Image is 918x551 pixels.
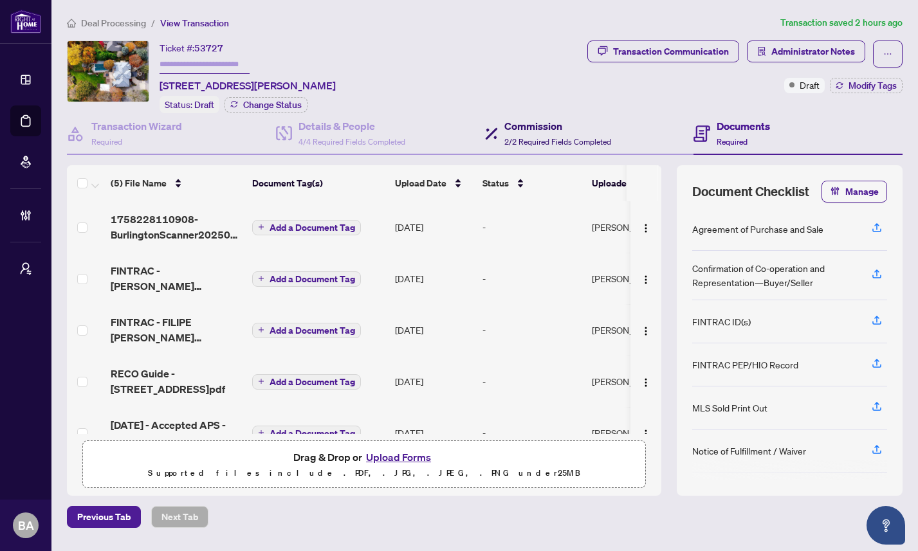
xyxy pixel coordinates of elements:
img: Logo [641,223,651,233]
span: FINTRAC - [PERSON_NAME] [PERSON_NAME].pdf [111,263,242,294]
th: Upload Date [390,165,477,201]
div: Confirmation of Co-operation and Representation—Buyer/Seller [692,261,856,289]
span: Change Status [243,100,302,109]
button: Add a Document Tag [252,321,361,338]
div: Status: [160,96,219,113]
button: Transaction Communication [587,41,739,62]
h4: Details & People [298,118,405,134]
span: plus [258,275,264,282]
button: Add a Document Tag [252,270,361,287]
td: [DATE] [390,407,477,458]
span: Drag & Drop orUpload FormsSupported files include .PDF, .JPG, .JPEG, .PNG under25MB [83,441,645,489]
span: [STREET_ADDRESS][PERSON_NAME] [160,78,336,93]
span: Draft [800,78,820,92]
button: Upload Forms [362,449,435,465]
span: BA [18,516,34,534]
h4: Documents [717,118,770,134]
button: Add a Document Tag [252,271,361,287]
span: 4/4 Required Fields Completed [298,137,405,147]
span: plus [258,327,264,333]
th: Uploaded By [587,165,683,201]
span: Manage [845,181,879,202]
td: [DATE] [390,304,477,356]
h4: Transaction Wizard [91,118,182,134]
button: Previous Tab [67,506,141,528]
button: Logo [636,217,656,237]
span: Required [717,137,748,147]
img: Logo [641,429,651,439]
article: Transaction saved 2 hours ago [780,15,903,30]
span: home [67,19,76,28]
div: FINTRAC ID(s) [692,314,751,329]
h4: Commission [504,118,611,134]
p: Supported files include .PDF, .JPG, .JPEG, .PNG under 25 MB [91,465,638,481]
button: Add a Document Tag [252,323,361,338]
button: Add a Document Tag [252,374,361,390]
span: user-switch [19,262,32,275]
span: Add a Document Tag [270,223,355,232]
th: (5) File Name [106,165,247,201]
span: 2/2 Required Fields Completed [504,137,611,147]
span: RECO Guide - [STREET_ADDRESS]pdf [111,366,242,397]
td: [DATE] [390,356,477,407]
img: Logo [641,326,651,336]
span: (5) File Name [111,176,167,190]
span: Add a Document Tag [270,429,355,438]
span: Drag & Drop or [293,449,435,465]
button: Manage [822,181,887,203]
span: Modify Tags [849,81,897,90]
span: Administrator Notes [771,41,855,62]
div: - [482,426,582,440]
div: Agreement of Purchase and Sale [692,222,823,236]
span: plus [258,224,264,230]
span: 53727 [194,42,223,54]
button: Logo [636,422,656,443]
div: - [482,220,582,234]
span: Status [482,176,509,190]
img: Logo [641,275,651,285]
td: [DATE] [390,253,477,304]
td: [PERSON_NAME] [587,407,683,458]
span: [DATE] - Accepted APS - [STREET_ADDRESS]pdf [111,417,242,448]
span: ellipsis [883,50,892,59]
span: Deal Processing [81,17,146,29]
span: FINTRAC - FILIPE [PERSON_NAME] [PERSON_NAME].pdf [111,314,242,345]
span: Required [91,137,122,147]
div: Ticket #: [160,41,223,55]
div: Notice of Fulfillment / Waiver [692,444,806,458]
span: Add a Document Tag [270,326,355,335]
span: Upload Date [395,176,446,190]
button: Add a Document Tag [252,220,361,235]
button: Add a Document Tag [252,424,361,441]
button: Add a Document Tag [252,219,361,235]
button: Add a Document Tag [252,373,361,390]
div: Transaction Communication [613,41,729,62]
button: Logo [636,320,656,340]
img: logo [10,10,41,33]
button: Open asap [867,506,905,545]
li: / [151,15,155,30]
button: Next Tab [151,506,208,528]
div: FINTRAC PEP/HIO Record [692,357,798,372]
span: Previous Tab [77,507,131,527]
div: MLS Sold Print Out [692,401,767,415]
div: - [482,271,582,285]
td: [PERSON_NAME] [587,304,683,356]
td: [PERSON_NAME] [587,201,683,253]
th: Document Tag(s) [247,165,390,201]
div: - [482,374,582,388]
span: View Transaction [160,17,229,29]
td: [PERSON_NAME] [587,356,683,407]
button: Modify Tags [830,78,903,93]
img: Logo [641,377,651,388]
td: [DATE] [390,201,477,253]
button: Add a Document Tag [252,426,361,441]
td: [PERSON_NAME] [587,253,683,304]
img: IMG-X12161915_1.jpg [68,41,149,102]
div: - [482,323,582,337]
span: plus [258,378,264,384]
span: 1758228110908-BurlingtonScanner20250918155725.pdf [111,212,242,242]
span: Add a Document Tag [270,275,355,284]
button: Change Status [225,97,308,113]
button: Logo [636,371,656,392]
